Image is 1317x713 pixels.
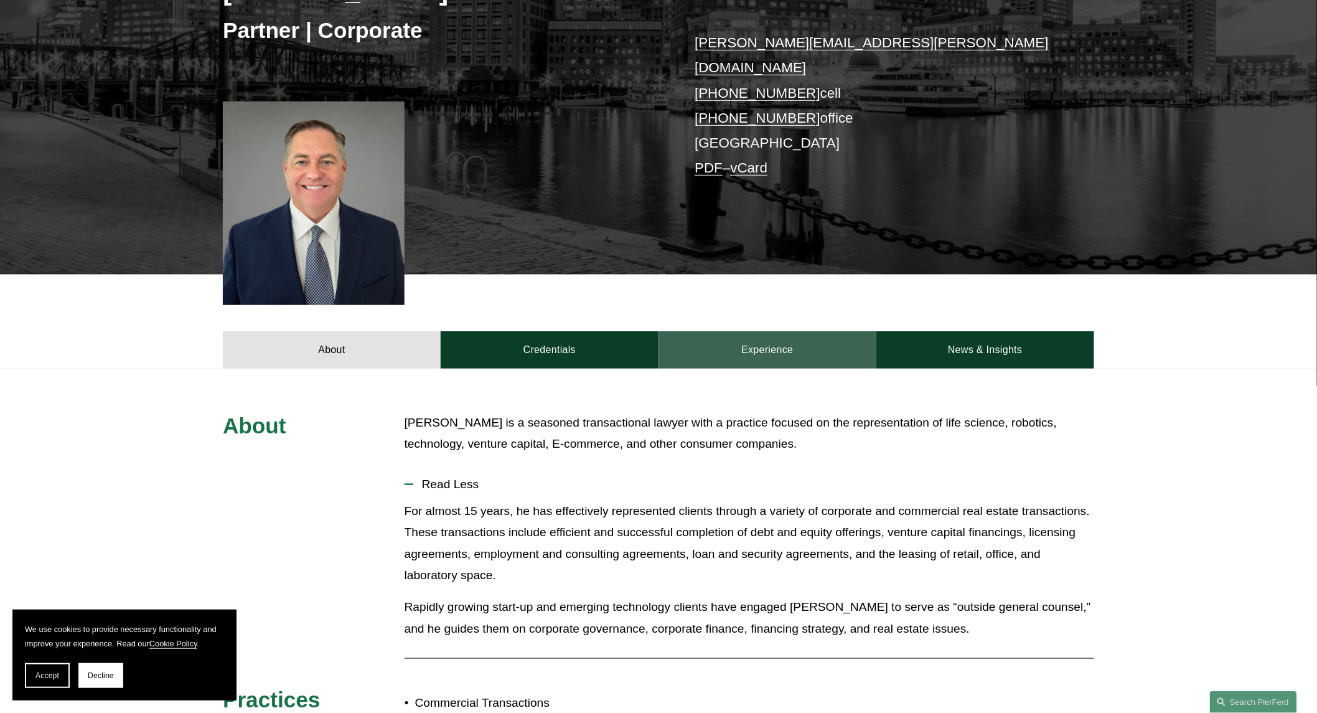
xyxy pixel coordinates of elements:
[876,331,1094,369] a: News & Insights
[695,85,820,101] a: [PHONE_NUMBER]
[695,35,1049,75] a: [PERSON_NAME][EMAIL_ADDRESS][PERSON_NAME][DOMAIN_NAME]
[223,687,321,712] span: Practices
[35,671,59,680] span: Accept
[25,622,224,651] p: We use cookies to provide necessary functionality and improve your experience. Read our .
[405,468,1094,501] button: Read Less
[223,331,441,369] a: About
[413,478,1094,491] span: Read Less
[223,17,658,44] h3: Partner | Corporate
[405,412,1094,455] p: [PERSON_NAME] is a seasoned transactional lawyer with a practice focused on the representation of...
[1210,691,1297,713] a: Search this site
[441,331,658,369] a: Credentials
[25,663,70,688] button: Accept
[88,671,114,680] span: Decline
[12,610,237,701] section: Cookie banner
[405,597,1094,640] p: Rapidly growing start-up and emerging technology clients have engaged [PERSON_NAME] to serve as “...
[695,31,1057,181] p: cell office [GEOGRAPHIC_DATA] –
[658,331,876,369] a: Experience
[223,413,286,438] span: About
[405,501,1094,649] div: Read Less
[731,160,768,176] a: vCard
[149,639,197,648] a: Cookie Policy
[695,110,820,126] a: [PHONE_NUMBER]
[405,501,1094,587] p: For almost 15 years, he has effectively represented clients through a variety of corporate and co...
[695,160,723,176] a: PDF
[78,663,123,688] button: Decline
